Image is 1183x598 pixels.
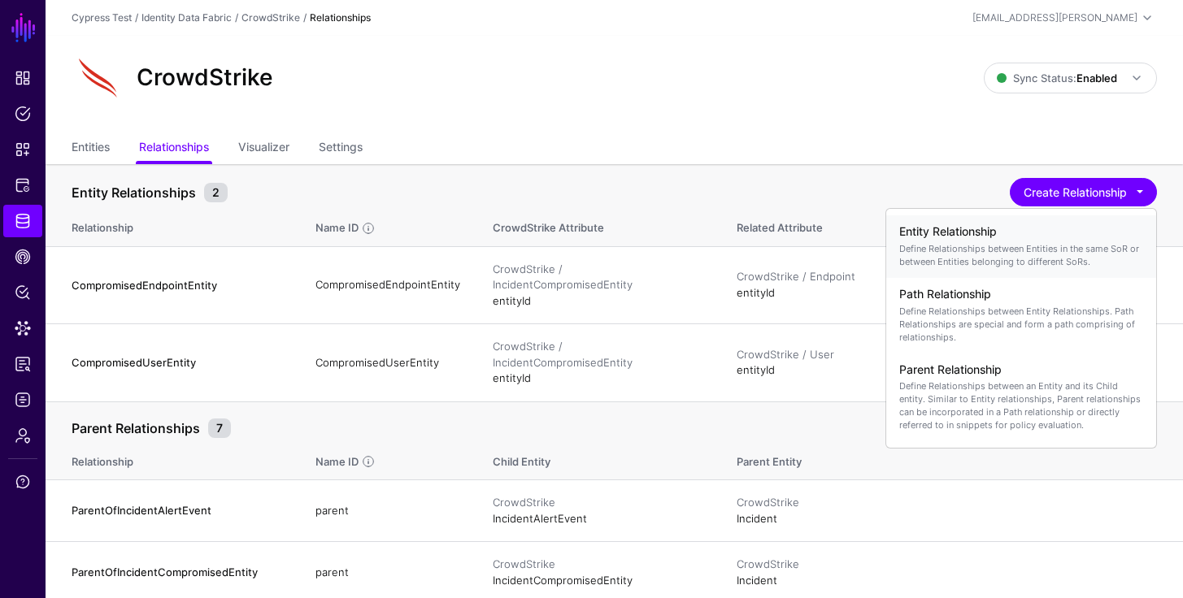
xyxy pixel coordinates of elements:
a: Admin [3,419,42,452]
span: Entity Relationships [67,183,200,202]
td: CompromisedEndpointEntity [299,246,476,324]
button: Create Relationship [1010,178,1157,206]
a: Policies [3,97,42,130]
div: [EMAIL_ADDRESS][PERSON_NAME] [972,11,1137,25]
span: Policy Lens [15,284,31,301]
span: Support [15,474,31,490]
div: CrowdStrike [493,495,704,511]
th: Related Attribute [720,204,1183,246]
div: entityId [737,269,1157,301]
div: CrowdStrike [493,557,704,573]
th: CrowdStrike Attribute [476,204,720,246]
a: Relationships [139,133,209,164]
a: SGNL [10,10,37,45]
p: Define Relationships between Entities in the same SoR or between Entities belonging to different ... [899,242,1143,268]
td: entityId [476,246,720,324]
a: Entities [72,133,110,164]
strong: Relationships [310,11,371,24]
a: CAEP Hub [3,240,42,273]
span: Data Lens [15,320,31,336]
span: Dashboard [15,70,31,86]
div: Incident [737,557,1157,588]
a: Snippets [3,133,42,166]
a: Cypress Test [72,11,132,24]
h4: Entity Relationship [899,225,1143,239]
a: Parent RelationshipDefine Relationships between an Entity and its Child entity. Similar to Entity... [886,353,1156,442]
span: Protected Systems [15,177,31,193]
a: Reports [3,348,42,380]
span: Identity Data Fabric [15,213,31,229]
small: 7 [208,418,231,438]
th: Child Entity [476,438,720,480]
a: Identity Data Fabric [3,205,42,237]
a: Visualizer [238,133,289,164]
th: Relationship [46,438,299,480]
span: CAEP Hub [15,249,31,265]
a: Logs [3,383,42,416]
td: parent [299,480,476,542]
span: Admin [15,427,31,444]
a: Settings [319,133,363,164]
h4: ParentOfIncidentCompromisedEntity [72,565,283,579]
a: Dashboard [3,62,42,94]
h2: CrowdStrike [137,64,273,92]
div: CrowdStrike / IncidentCompromisedEntity [493,262,704,293]
img: svg+xml;base64,PHN2ZyB3aWR0aD0iNjQiIGhlaWdodD0iNjQiIHZpZXdCb3g9IjAgMCA2NCA2NCIgZmlsbD0ibm9uZSIgeG... [72,52,124,104]
span: Sync Status: [997,71,1117,84]
div: CrowdStrike / Endpoint [737,269,1157,285]
h4: CompromisedEndpointEntity [72,278,283,292]
a: Policy Lens [3,276,42,309]
div: CrowdStrike / IncidentCompromisedEntity [493,339,704,370]
p: Define Relationships between an Entity and its Child entity. Similar to Entity relationships, Par... [899,379,1143,431]
td: IncidentAlertEvent [476,480,720,542]
a: CrowdStrike [241,11,300,24]
a: Data Lens [3,312,42,344]
h4: ParentOfIncidentAlertEvent [72,503,283,518]
div: / [232,11,241,25]
span: Reports [15,356,31,372]
div: CrowdStrike [737,557,1157,573]
strong: Enabled [1076,71,1117,84]
a: Identity Data Fabric [141,11,232,24]
th: Relationship [46,204,299,246]
p: Define Relationships between Entity Relationships. Path Relationships are special and form a path... [899,305,1143,344]
a: Protected Systems [3,169,42,201]
td: CompromisedUserEntity [299,324,476,402]
td: entityId [476,324,720,402]
span: Parent Relationships [67,418,204,438]
small: 2 [204,183,228,202]
div: Name ID [314,454,360,470]
div: / [132,11,141,25]
div: CrowdStrike [737,495,1157,511]
span: Policies [15,106,31,122]
div: / [300,11,310,25]
a: Entity RelationshipDefine Relationships between Entities in the same SoR or between Entities belo... [886,215,1156,278]
h4: Path Relationship [899,288,1143,301]
div: CrowdStrike / User [737,347,1157,363]
span: Snippets [15,141,31,158]
h4: Parent Relationship [899,363,1143,377]
th: Parent Entity [720,438,1183,480]
div: Incident [737,495,1157,526]
div: entityId [737,347,1157,379]
h4: CompromisedUserEntity [72,355,283,370]
span: Logs [15,392,31,408]
a: Path RelationshipDefine Relationships between Entity Relationships. Path Relationships are specia... [886,278,1156,353]
div: Name ID [314,220,360,236]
